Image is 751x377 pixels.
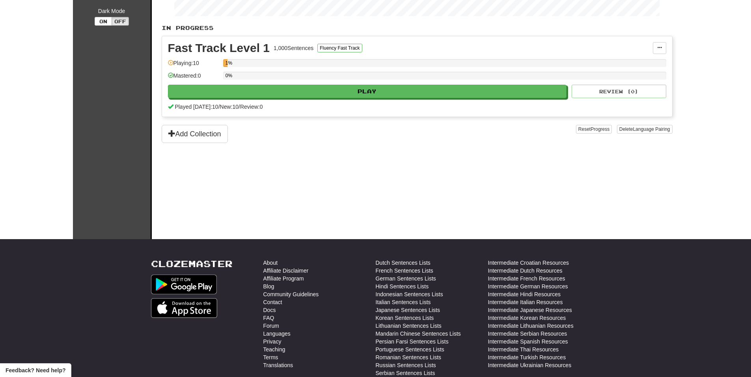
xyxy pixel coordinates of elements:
div: Fast Track Level 1 [168,42,270,54]
a: Affiliate Program [263,275,304,282]
a: Intermediate Spanish Resources [488,338,568,345]
span: New: 10 [220,104,239,110]
a: Intermediate Croatian Resources [488,259,569,267]
span: Review: 0 [240,104,263,110]
a: Portuguese Sentences Lists [376,345,444,353]
a: Intermediate Italian Resources [488,298,563,306]
a: Intermediate French Resources [488,275,565,282]
a: Translations [263,361,293,369]
span: Progress [591,126,609,132]
a: Serbian Sentences Lists [376,369,435,377]
div: Mastered: 0 [168,72,219,85]
a: Terms [263,353,278,361]
a: Blog [263,282,274,290]
a: Intermediate Serbian Resources [488,330,567,338]
a: Clozemaster [151,259,233,269]
img: Get it on Google Play [151,275,217,294]
button: Off [112,17,129,26]
div: 1% [225,59,227,67]
a: German Sentences Lists [376,275,436,282]
button: Add Collection [162,125,228,143]
img: Get it on App Store [151,298,218,318]
a: Forum [263,322,279,330]
a: Languages [263,330,291,338]
p: In Progress [162,24,673,32]
a: Contact [263,298,282,306]
span: / [218,104,220,110]
a: Community Guidelines [263,290,319,298]
a: Privacy [263,338,281,345]
a: Dutch Sentences Lists [376,259,430,267]
a: Japanese Sentences Lists [376,306,440,314]
a: French Sentences Lists [376,267,433,275]
button: On [95,17,112,26]
span: Open feedback widget [6,366,65,374]
a: Italian Sentences Lists [376,298,431,306]
button: DeleteLanguage Pairing [617,125,673,134]
a: Intermediate Korean Resources [488,314,566,322]
span: Language Pairing [633,126,670,132]
span: / [239,104,240,110]
a: Teaching [263,345,285,353]
a: Russian Sentences Lists [376,361,436,369]
a: About [263,259,278,267]
a: Lithuanian Sentences Lists [376,322,442,330]
a: Persian Farsi Sentences Lists [376,338,449,345]
button: Review (0) [572,85,666,98]
a: Intermediate Dutch Resources [488,267,563,275]
a: Mandarin Chinese Sentences Lists [376,330,461,338]
a: Affiliate Disclaimer [263,267,309,275]
div: Dark Mode [79,7,145,15]
button: Fluency Fast Track [317,44,362,52]
a: FAQ [263,314,274,322]
a: Intermediate Turkish Resources [488,353,566,361]
a: Intermediate Thai Resources [488,345,559,353]
div: 1,000 Sentences [274,44,313,52]
button: Play [168,85,567,98]
span: Played [DATE]: 10 [175,104,218,110]
a: Intermediate Lithuanian Resources [488,322,574,330]
button: ResetProgress [576,125,612,134]
a: Intermediate Ukrainian Resources [488,361,572,369]
a: Intermediate Japanese Resources [488,306,572,314]
a: Intermediate Hindi Resources [488,290,561,298]
a: Hindi Sentences Lists [376,282,429,290]
a: Intermediate German Resources [488,282,568,290]
a: Romanian Sentences Lists [376,353,442,361]
a: Docs [263,306,276,314]
a: Indonesian Sentences Lists [376,290,443,298]
a: Korean Sentences Lists [376,314,434,322]
div: Playing: 10 [168,59,219,72]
